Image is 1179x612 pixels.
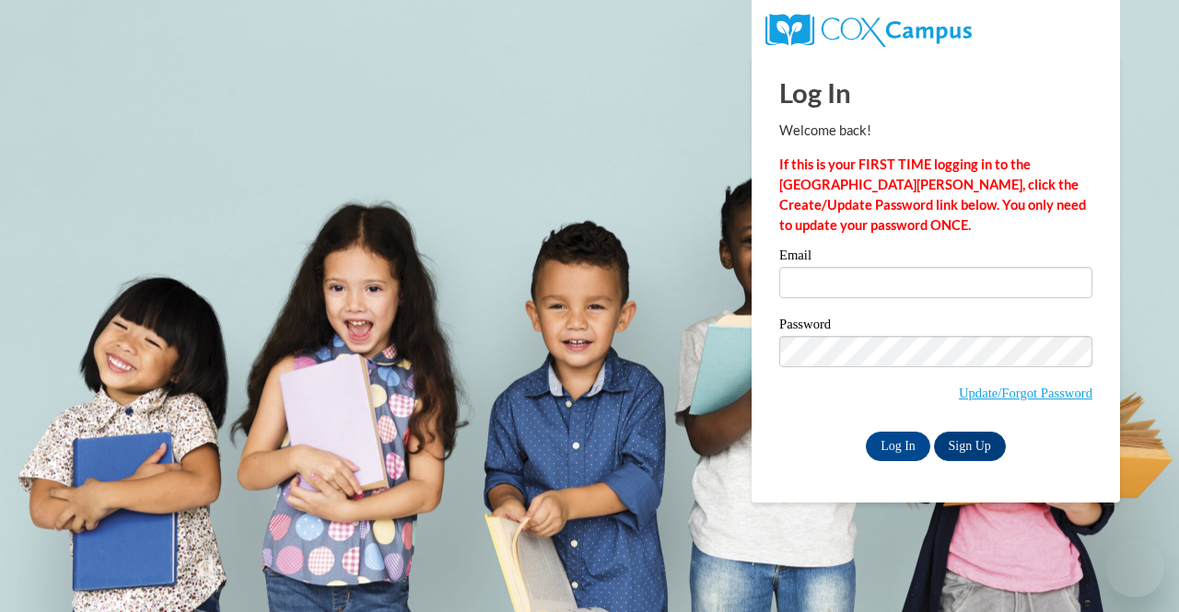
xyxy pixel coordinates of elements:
[934,432,1006,461] a: Sign Up
[779,74,1092,111] h1: Log In
[779,318,1092,336] label: Password
[866,432,930,461] input: Log In
[779,156,1086,233] strong: If this is your FIRST TIME logging in to the [GEOGRAPHIC_DATA][PERSON_NAME], click the Create/Upd...
[1105,538,1164,597] iframe: Button to launch messaging window
[779,248,1092,267] label: Email
[765,14,972,47] img: COX Campus
[959,386,1092,400] a: Update/Forgot Password
[779,121,1092,141] p: Welcome back!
